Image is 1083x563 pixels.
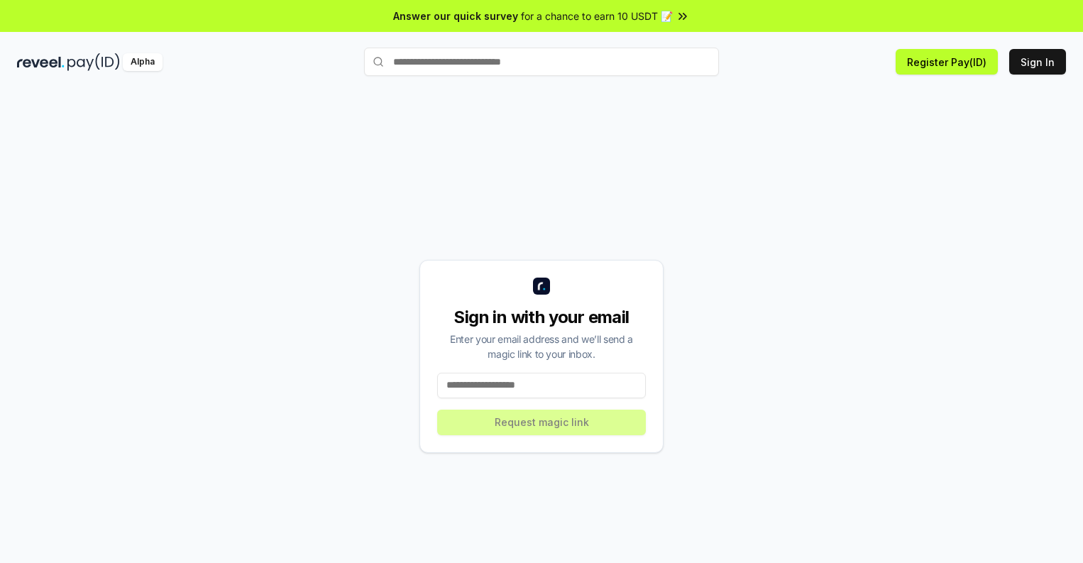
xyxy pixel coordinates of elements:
button: Sign In [1009,49,1066,75]
div: Alpha [123,53,163,71]
span: for a chance to earn 10 USDT 📝 [521,9,673,23]
span: Answer our quick survey [393,9,518,23]
img: reveel_dark [17,53,65,71]
img: logo_small [533,278,550,295]
button: Register Pay(ID) [896,49,998,75]
div: Enter your email address and we’ll send a magic link to your inbox. [437,332,646,361]
img: pay_id [67,53,120,71]
div: Sign in with your email [437,306,646,329]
